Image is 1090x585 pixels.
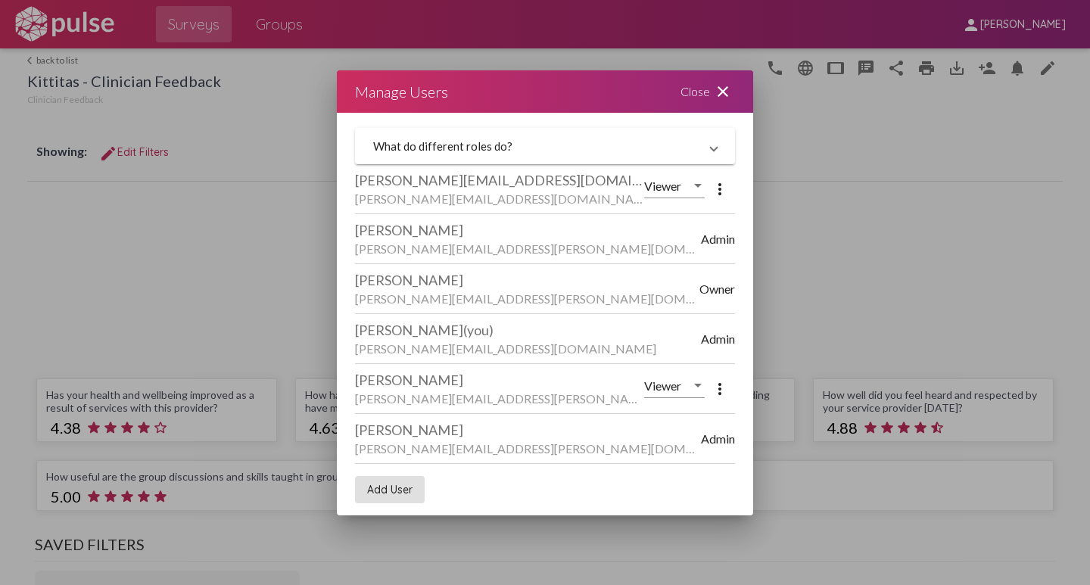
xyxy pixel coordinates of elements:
div: [PERSON_NAME] [355,322,701,338]
span: Add User [367,483,413,496]
div: [PERSON_NAME][EMAIL_ADDRESS][PERSON_NAME][DOMAIN_NAME] [355,291,699,306]
div: [PERSON_NAME][EMAIL_ADDRESS][DOMAIN_NAME] [355,191,644,206]
button: More options menu [705,173,735,204]
mat-icon: more_vert [711,180,729,198]
div: [PERSON_NAME] [355,422,701,438]
mat-icon: close [714,82,732,101]
div: Manage Users [355,79,448,104]
div: [PERSON_NAME][EMAIL_ADDRESS][PERSON_NAME][DOMAIN_NAME] [355,441,701,456]
mat-icon: more_vert [711,380,729,398]
span: Viewer [644,179,681,193]
div: [PERSON_NAME][EMAIL_ADDRESS][PERSON_NAME][DOMAIN_NAME] [355,391,644,406]
button: add user [355,476,425,503]
button: More options menu [705,373,735,403]
span: Owner [699,282,735,296]
div: [PERSON_NAME] [355,272,699,288]
div: [PERSON_NAME][EMAIL_ADDRESS][DOMAIN_NAME] [355,341,701,356]
div: [PERSON_NAME] [355,372,644,388]
div: [PERSON_NAME] [355,222,701,238]
span: (you) [463,322,494,338]
div: [PERSON_NAME][EMAIL_ADDRESS][DOMAIN_NAME] [355,172,644,188]
mat-expansion-panel-header: What do different roles do? [355,128,735,164]
span: Admin [701,331,735,346]
span: Viewer [644,378,681,393]
span: Admin [701,232,735,246]
div: [PERSON_NAME][EMAIL_ADDRESS][PERSON_NAME][DOMAIN_NAME] [355,241,701,256]
span: Admin [701,431,735,446]
mat-panel-title: What do different roles do? [373,139,699,153]
div: Close [662,70,753,113]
